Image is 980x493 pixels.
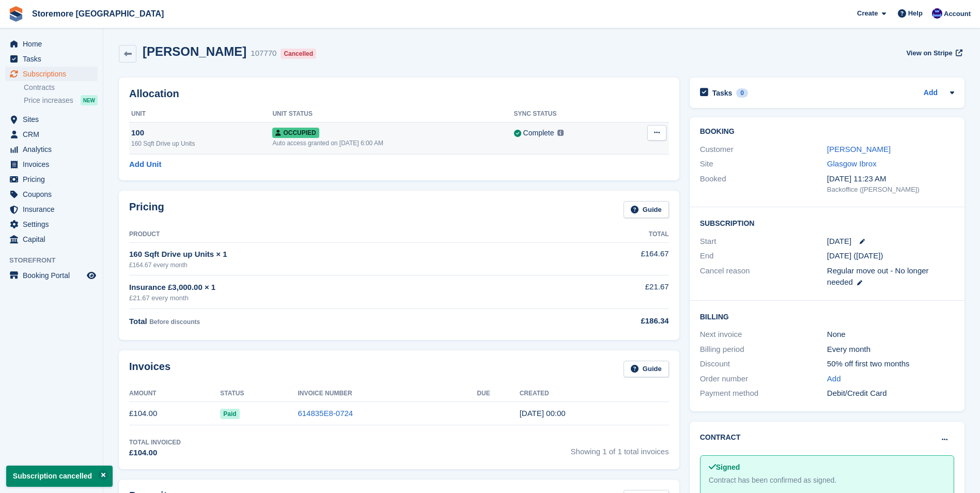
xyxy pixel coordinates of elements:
[5,268,98,283] a: menu
[827,266,929,287] span: Regular move out - No longer needed
[549,242,668,275] td: £164.67
[700,344,827,356] div: Billing period
[81,95,98,105] div: NEW
[129,88,669,100] h2: Allocation
[857,8,878,19] span: Create
[736,88,748,98] div: 0
[549,226,668,243] th: Total
[129,282,549,294] div: Insurance £3,000.00 × 1
[131,139,272,148] div: 160 Sqft Drive up Units
[23,268,85,283] span: Booking Portal
[220,386,298,402] th: Status
[129,447,181,459] div: £104.00
[23,67,85,81] span: Subscriptions
[149,318,200,326] span: Before discounts
[23,127,85,142] span: CRM
[6,466,113,487] p: Subscription cancelled
[827,173,954,185] div: [DATE] 11:23 AM
[5,37,98,51] a: menu
[700,373,827,385] div: Order number
[700,432,741,443] h2: Contract
[9,255,103,266] span: Storefront
[129,260,549,270] div: £164.67 every month
[23,232,85,246] span: Capital
[908,8,923,19] span: Help
[129,361,170,378] h2: Invoices
[5,157,98,172] a: menu
[906,48,952,58] span: View on Stripe
[827,236,851,248] time: 2025-09-18 23:00:00 UTC
[23,37,85,51] span: Home
[5,142,98,157] a: menu
[5,172,98,187] a: menu
[24,83,98,93] a: Contracts
[5,112,98,127] a: menu
[827,145,891,153] a: [PERSON_NAME]
[129,201,164,218] h2: Pricing
[23,172,85,187] span: Pricing
[700,128,954,136] h2: Booking
[129,386,220,402] th: Amount
[23,187,85,202] span: Coupons
[5,67,98,81] a: menu
[924,87,938,99] a: Add
[23,52,85,66] span: Tasks
[5,202,98,217] a: menu
[272,106,514,122] th: Unit Status
[129,106,272,122] th: Unit
[23,142,85,157] span: Analytics
[624,201,669,218] a: Guide
[902,44,965,61] a: View on Stripe
[5,187,98,202] a: menu
[220,409,239,419] span: Paid
[129,438,181,447] div: Total Invoiced
[24,96,73,105] span: Price increases
[827,159,877,168] a: Glasgow Ibrox
[23,157,85,172] span: Invoices
[23,217,85,232] span: Settings
[131,127,272,139] div: 100
[827,358,954,370] div: 50% off first two months
[557,130,564,136] img: icon-info-grey-7440780725fd019a000dd9b08b2336e03edf1995a4989e88bcd33f0948082b44.svg
[827,373,841,385] a: Add
[571,438,669,459] span: Showing 1 of 1 total invoices
[129,317,147,326] span: Total
[932,8,942,19] img: Angela
[700,311,954,321] h2: Billing
[24,95,98,106] a: Price increases NEW
[827,251,883,260] span: [DATE] ([DATE])
[477,386,519,402] th: Due
[700,265,827,288] div: Cancel reason
[23,202,85,217] span: Insurance
[129,226,549,243] th: Product
[700,329,827,341] div: Next invoice
[944,9,971,19] span: Account
[129,159,161,171] a: Add Unit
[523,128,554,138] div: Complete
[8,6,24,22] img: stora-icon-8386f47178a22dfd0bd8f6a31ec36ba5ce8667c1dd55bd0f319d3a0aa187defe.svg
[624,361,669,378] a: Guide
[700,250,827,262] div: End
[700,358,827,370] div: Discount
[5,52,98,66] a: menu
[272,138,514,148] div: Auto access granted on [DATE] 6:00 AM
[712,88,733,98] h2: Tasks
[5,217,98,232] a: menu
[709,462,945,473] div: Signed
[85,269,98,282] a: Preview store
[129,402,220,425] td: £104.00
[281,49,316,59] div: Cancelled
[827,184,954,195] div: Backoffice ([PERSON_NAME])
[5,232,98,246] a: menu
[827,329,954,341] div: None
[298,409,353,418] a: 614835E8-0724
[520,409,566,418] time: 2025-09-18 23:00:16 UTC
[298,386,477,402] th: Invoice Number
[28,5,168,22] a: Storemore [GEOGRAPHIC_DATA]
[700,236,827,248] div: Start
[709,475,945,486] div: Contract has been confirmed as signed.
[700,388,827,399] div: Payment method
[700,144,827,156] div: Customer
[520,386,669,402] th: Created
[549,315,668,327] div: £186.34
